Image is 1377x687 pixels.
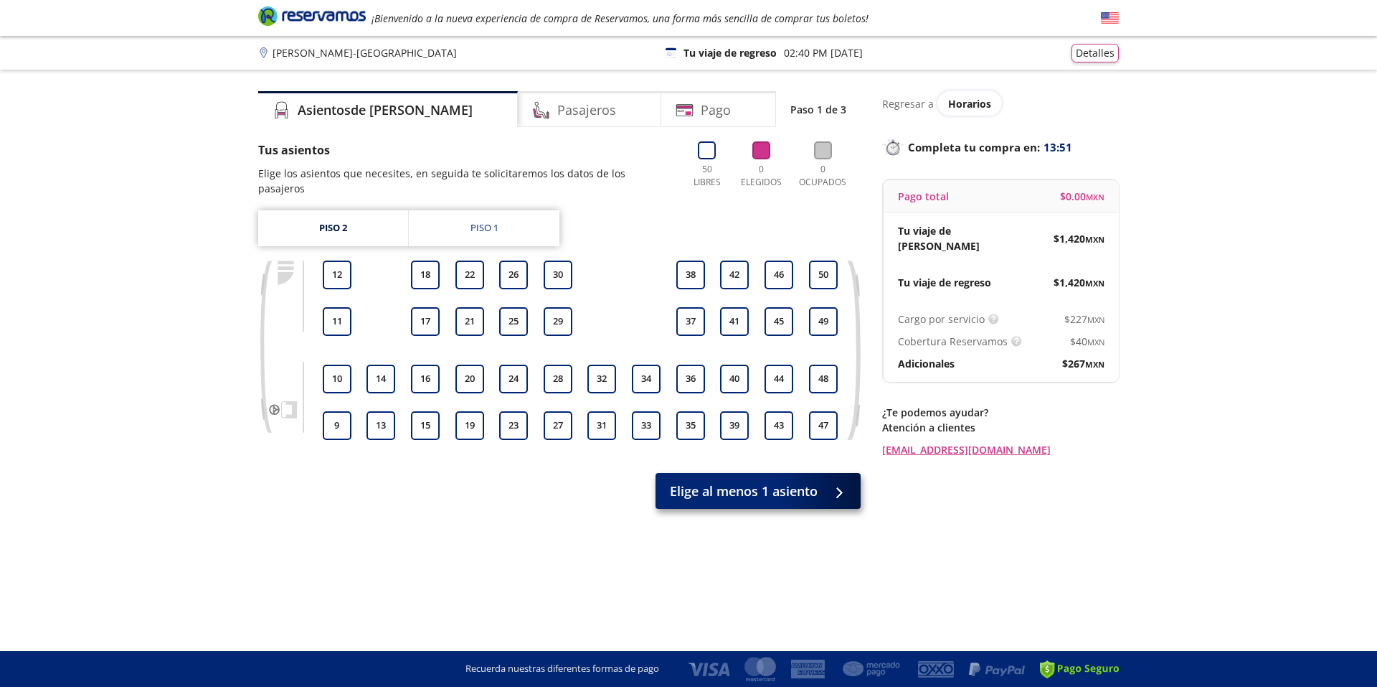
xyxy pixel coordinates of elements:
p: Paso 1 de 3 [790,102,846,117]
h4: Pasajeros [557,101,616,120]
button: 38 [676,261,705,289]
button: 32 [587,365,616,393]
p: Cargo por servicio [898,312,985,327]
span: Elige al menos 1 asiento [670,482,818,501]
a: [EMAIL_ADDRESS][DOMAIN_NAME] [882,442,1119,457]
span: $ 267 [1062,356,1104,371]
button: 36 [676,365,705,393]
span: $ 1,420 [1054,231,1104,246]
button: 10 [323,365,351,393]
a: Piso 1 [409,210,559,246]
a: Brand Logo [258,5,366,31]
span: $ 1,420 [1054,275,1104,290]
p: 50 Libres [687,163,727,189]
small: MXN [1085,278,1104,289]
button: 23 [499,411,528,440]
button: 28 [544,365,572,393]
i: Brand Logo [258,5,366,27]
p: 02:40 PM [DATE] [784,45,863,60]
button: 31 [587,411,616,440]
button: 30 [544,261,572,289]
button: 19 [455,411,484,440]
button: 45 [765,307,793,336]
button: 14 [366,365,395,393]
span: $ 40 [1070,334,1104,349]
p: Tus asientos [258,141,673,159]
p: Elige los asientos que necesites, en seguida te solicitaremos los datos de los pasajeros [258,166,673,196]
p: 0 Ocupados [795,163,850,189]
button: 12 [323,261,351,289]
div: Piso 1 [470,221,498,235]
div: Regresar a ver horarios [882,91,1119,116]
button: 42 [720,261,749,289]
button: 17 [411,307,440,336]
span: 13:51 [1044,139,1072,156]
p: 0 Elegidos [737,163,785,189]
small: MXN [1086,192,1104,202]
small: MXN [1085,234,1104,245]
span: $ 227 [1064,312,1104,327]
p: Pago total [898,189,949,204]
button: 41 [720,307,749,336]
h4: Pago [701,101,731,120]
button: English [1101,9,1119,27]
p: Recuerda nuestras diferentes formas de pago [465,662,659,676]
button: 24 [499,365,528,393]
p: Tu viaje de regreso [683,45,777,60]
button: 46 [765,261,793,289]
span: $ 0.00 [1060,189,1104,204]
button: 47 [809,411,838,440]
p: Adicionales [898,356,955,371]
button: 22 [455,261,484,289]
button: 40 [720,365,749,393]
button: 44 [765,365,793,393]
a: Piso 2 [258,210,408,246]
button: 13 [366,411,395,440]
p: Cobertura Reservamos [898,334,1008,349]
p: Completa tu compra en : [882,137,1119,157]
button: 11 [323,307,351,336]
em: ¡Bienvenido a la nueva experiencia de compra de Reservamos, una forma más sencilla de comprar tus... [372,11,869,25]
p: Tu viaje de [PERSON_NAME] [898,223,1001,253]
button: 50 [809,261,838,289]
small: MXN [1087,337,1104,347]
button: 34 [632,365,661,393]
p: [PERSON_NAME] - [GEOGRAPHIC_DATA] [273,45,457,60]
button: 27 [544,411,572,440]
small: MXN [1085,359,1104,370]
small: MXN [1087,314,1104,325]
button: 29 [544,307,572,336]
p: Atención a clientes [882,420,1119,435]
button: Elige al menos 1 asiento [656,473,861,509]
button: 21 [455,307,484,336]
button: 48 [809,365,838,393]
button: 39 [720,411,749,440]
p: Regresar a [882,96,934,111]
button: 25 [499,307,528,336]
button: 18 [411,261,440,289]
p: ¿Te podemos ayudar? [882,405,1119,420]
button: 26 [499,261,528,289]
button: 37 [676,307,705,336]
button: 16 [411,365,440,393]
button: 15 [411,411,440,440]
p: Tu viaje de regreso [898,275,991,290]
button: 33 [632,411,661,440]
span: Horarios [948,97,991,111]
button: 49 [809,307,838,336]
h4: Asientos de [PERSON_NAME] [298,101,473,120]
button: 9 [323,411,351,440]
button: 20 [455,365,484,393]
button: 35 [676,411,705,440]
button: 43 [765,411,793,440]
button: Detalles [1071,44,1119,62]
